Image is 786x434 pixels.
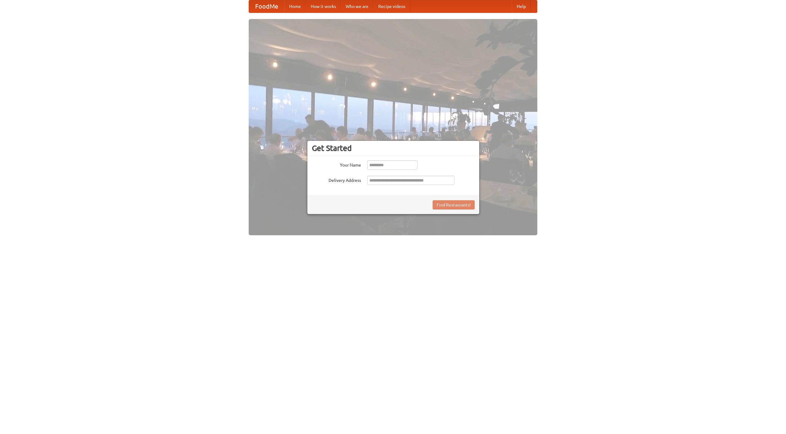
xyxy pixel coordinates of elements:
h3: Get Started [312,144,475,153]
a: FoodMe [249,0,284,13]
button: Find Restaurants! [433,200,475,209]
a: Recipe videos [373,0,410,13]
a: Help [512,0,531,13]
label: Delivery Address [312,176,361,183]
label: Your Name [312,160,361,168]
a: How it works [306,0,341,13]
a: Who we are [341,0,373,13]
a: Home [284,0,306,13]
